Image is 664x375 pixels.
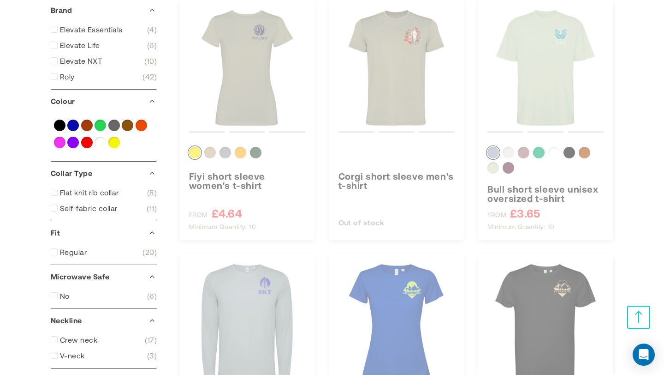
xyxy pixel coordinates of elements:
[67,137,79,148] a: Purple
[60,188,119,197] span: Flat knit rib collar
[147,188,157,197] span: 8
[51,25,157,34] a: Elevate Essentials 4
[60,291,70,301] span: No
[122,120,133,131] a: Natural
[147,41,157,50] span: 6
[147,25,157,34] span: 4
[51,188,157,197] a: Flat knit rib collar 8
[51,41,157,50] a: Elevate Life 6
[51,56,157,66] a: Elevate NXT 10
[51,335,157,345] a: Crew neck 17
[51,72,157,81] a: Roly 42
[51,204,157,213] a: Self-fabric collar 11
[147,204,157,213] span: 11
[54,120,65,131] a: Black
[60,248,87,257] span: Regular
[51,291,157,301] a: No 6
[51,162,157,185] div: Collar Type
[136,120,147,131] a: Orange
[54,137,65,148] a: Pink
[95,120,106,131] a: Green
[147,351,157,360] span: 3
[81,137,93,148] a: Red
[147,291,157,301] span: 6
[60,41,100,50] span: Elevate Life
[95,137,106,148] a: White
[108,137,120,148] a: Yellow
[51,309,157,332] div: Neckline
[81,120,93,131] a: Brown
[67,120,79,131] a: Blue
[51,265,157,288] div: Microwave Safe
[60,72,75,81] span: Roly
[142,248,157,257] span: 20
[108,120,120,131] a: Grey
[51,351,157,360] a: V-neck 3
[60,351,85,360] span: V-neck
[60,335,97,345] span: Crew neck
[142,72,157,81] span: 42
[633,344,655,366] div: Open Intercom Messenger
[144,56,157,66] span: 10
[51,248,157,257] a: Regular 20
[60,56,102,66] span: Elevate NXT
[51,90,157,113] div: Colour
[60,204,118,213] span: Self-fabric collar
[51,221,157,244] div: Fit
[145,335,157,345] span: 17
[60,25,123,34] span: Elevate Essentials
